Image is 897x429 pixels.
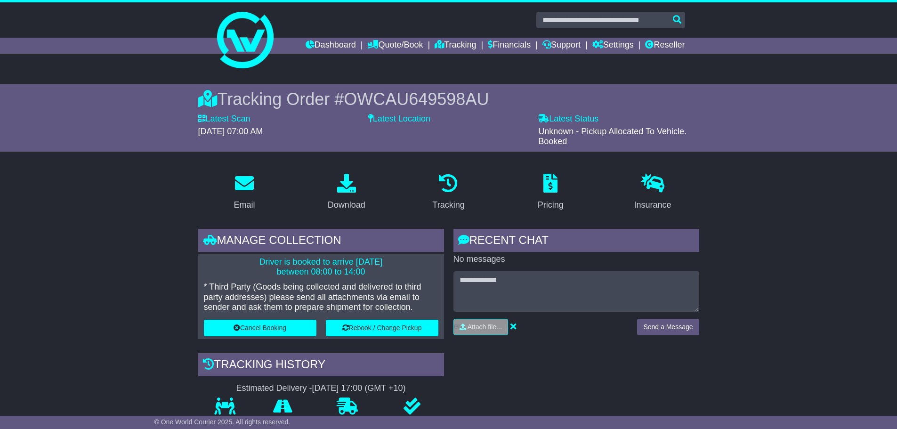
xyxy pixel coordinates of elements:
span: © One World Courier 2025. All rights reserved. [154,418,291,426]
div: Pricing [538,199,564,211]
a: Support [542,38,581,54]
div: [DATE] 17:00 (GMT +10) [312,383,406,394]
span: OWCAU649598AU [344,89,489,109]
a: Download [322,170,372,215]
div: Tracking history [198,353,444,379]
label: Latest Scan [198,114,251,124]
div: Tracking Order # [198,89,699,109]
div: Download [328,199,365,211]
div: Estimated Delivery - [198,383,444,394]
button: Send a Message [637,319,699,335]
a: Quote/Book [367,38,423,54]
a: Tracking [426,170,470,215]
p: No messages [453,254,699,265]
button: Cancel Booking [204,320,316,336]
button: Rebook / Change Pickup [326,320,438,336]
div: Email [234,199,255,211]
label: Latest Location [368,114,430,124]
div: Manage collection [198,229,444,254]
a: Insurance [628,170,678,215]
span: Unknown - Pickup Allocated To Vehicle. Booked [538,127,687,146]
a: Pricing [532,170,570,215]
label: Latest Status [538,114,598,124]
a: Dashboard [306,38,356,54]
div: RECENT CHAT [453,229,699,254]
span: [DATE] 07:00 AM [198,127,263,136]
p: * Third Party (Goods being collected and delivered to third party addresses) please send all atta... [204,282,438,313]
a: Email [227,170,261,215]
div: Insurance [634,199,671,211]
a: Reseller [645,38,685,54]
div: Tracking [432,199,464,211]
a: Tracking [435,38,476,54]
a: Financials [488,38,531,54]
p: Driver is booked to arrive [DATE] between 08:00 to 14:00 [204,257,438,277]
a: Settings [592,38,634,54]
